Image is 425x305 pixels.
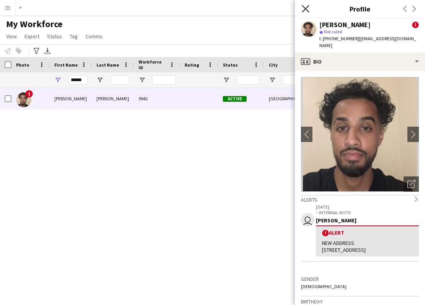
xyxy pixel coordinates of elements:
[295,4,425,14] h3: Profile
[264,88,310,109] div: [GEOGRAPHIC_DATA]
[25,33,39,40] span: Export
[301,276,419,282] h3: Gender
[96,62,119,68] span: Last Name
[319,36,359,41] span: t. [PHONE_NUMBER]
[67,31,81,41] a: Tag
[322,229,413,236] div: Alert
[134,88,180,109] div: 9942
[324,29,342,34] span: Not rated
[269,62,278,68] span: City
[295,52,425,71] div: Bio
[223,96,247,102] span: Active
[96,77,103,83] button: Open Filter Menu
[301,195,419,203] div: Alerts
[43,46,52,55] app-action-btn: Export XLSX
[223,62,238,68] span: Status
[110,75,129,85] input: Last Name Filter Input
[16,92,31,107] img: Nadeem Miah
[68,75,87,85] input: First Name Filter Input
[139,77,145,83] button: Open Filter Menu
[322,230,329,236] span: !
[319,36,416,48] span: | [EMAIL_ADDRESS][DOMAIN_NAME]
[185,62,199,68] span: Rating
[269,77,276,83] button: Open Filter Menu
[301,298,419,305] h3: Birthday
[92,88,134,109] div: [PERSON_NAME]
[54,62,78,68] span: First Name
[32,46,41,55] app-action-btn: Advanced filters
[223,77,230,83] button: Open Filter Menu
[316,217,419,224] div: [PERSON_NAME]
[54,77,61,83] button: Open Filter Menu
[237,75,260,85] input: Status Filter Input
[404,176,419,192] div: Open photos pop-in
[316,210,419,215] p: – INTERNAL NOTE
[301,77,419,192] img: Crew avatar or photo
[301,284,347,289] span: [DEMOGRAPHIC_DATA]
[316,204,419,210] p: [DATE]
[152,75,175,85] input: Workforce ID Filter Input
[6,18,62,30] span: My Workforce
[85,33,103,40] span: Comms
[44,31,65,41] a: Status
[139,59,166,70] span: Workforce ID
[70,33,78,40] span: Tag
[319,21,371,28] div: [PERSON_NAME]
[47,33,62,40] span: Status
[16,62,29,68] span: Photo
[21,31,42,41] a: Export
[50,88,92,109] div: [PERSON_NAME]
[6,33,17,40] span: View
[283,75,306,85] input: City Filter Input
[412,21,419,28] span: !
[25,90,33,98] span: !
[322,240,413,253] div: NEW ADDRESS [STREET_ADDRESS]
[3,31,20,41] a: View
[82,31,106,41] a: Comms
